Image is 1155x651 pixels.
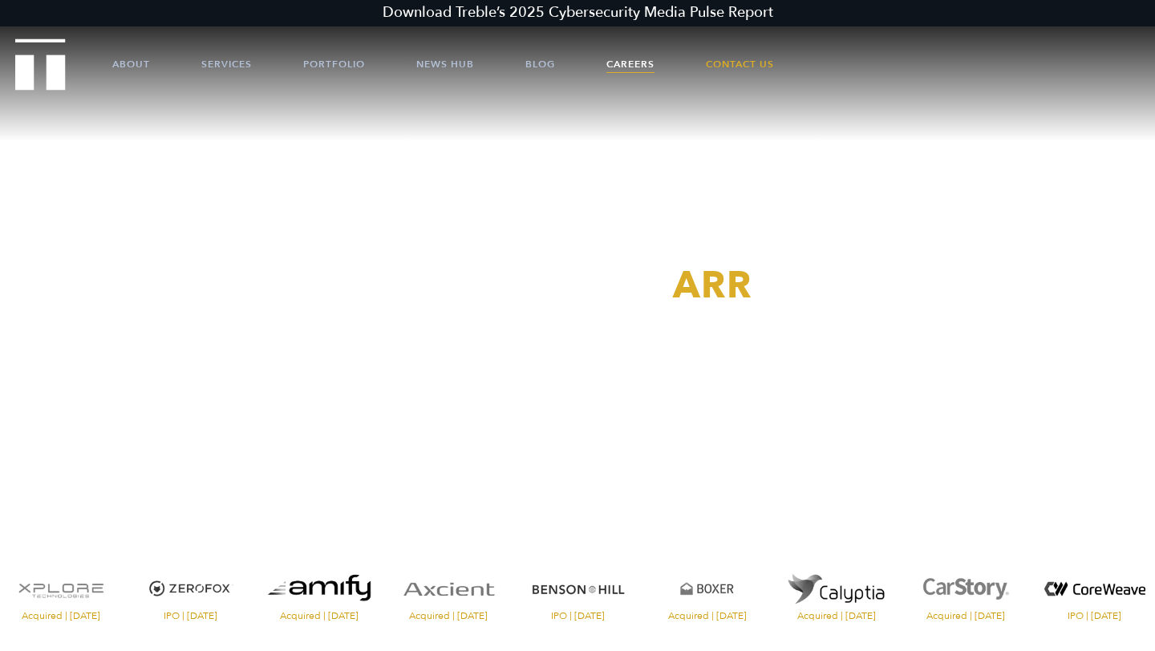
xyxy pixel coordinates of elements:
[646,563,768,615] img: Boxer logo
[517,563,638,621] a: Visit the Benson Hill website
[517,563,638,615] img: Benson Hill logo
[388,563,509,615] img: Axcient logo
[130,563,251,621] a: Visit the ZeroFox website
[905,563,1026,615] img: CarStory logo
[646,611,768,621] span: Acquired | [DATE]
[388,611,509,621] span: Acquired | [DATE]
[905,611,1026,621] span: Acquired | [DATE]
[416,40,474,88] a: News Hub
[303,40,365,88] a: Portfolio
[388,563,509,621] a: Visit the Axcient website
[706,40,774,88] a: Contact Us
[201,40,252,88] a: Services
[646,563,768,621] a: Visit the Boxer website
[776,563,897,621] a: Visit the website
[525,40,555,88] a: Blog
[259,611,380,621] span: Acquired | [DATE]
[606,40,654,88] a: Careers
[517,611,638,621] span: IPO | [DATE]
[905,563,1026,621] a: Visit the CarStory website
[1034,563,1155,621] a: Visit the website
[130,563,251,615] img: ZeroFox logo
[1034,611,1155,621] span: IPO | [DATE]
[15,38,66,90] img: Treble logo
[130,611,251,621] span: IPO | [DATE]
[673,261,752,311] span: ARR
[776,611,897,621] span: Acquired | [DATE]
[259,563,380,621] a: Visit the website
[112,40,150,88] a: About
